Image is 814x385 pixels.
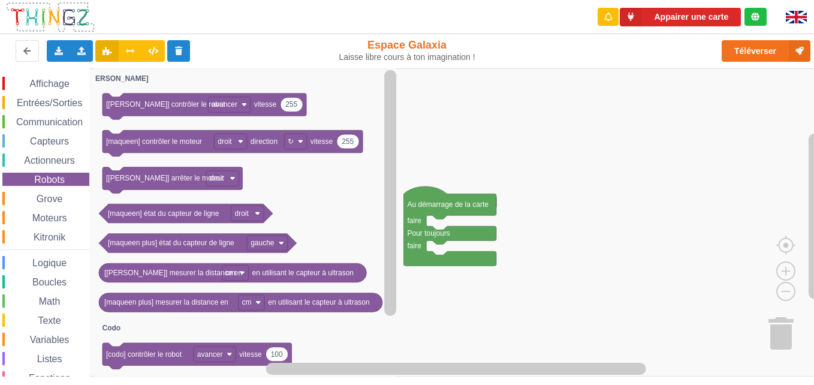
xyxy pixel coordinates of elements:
button: Téléverser [722,40,810,62]
button: Appairer une carte [620,8,741,26]
text: Au démarrage de la carte [408,200,489,209]
text: vitesse [239,350,262,359]
text: en utilisant le capteur à ultrason [268,298,369,306]
text: droit [218,137,232,146]
span: Capteurs [28,136,71,146]
span: Entrées/Sorties [15,98,84,108]
div: Laisse libre cours à ton imagination ! [338,52,476,62]
text: [PERSON_NAME] [88,74,149,83]
span: Listes [35,354,64,364]
text: [maqueen plus] mesurer la distance en [104,298,228,306]
img: thingz_logo.png [5,1,95,33]
text: [[PERSON_NAME]] arrêter le moteur [106,174,224,182]
span: Fonctions [27,373,72,383]
img: gb.png [786,11,807,23]
span: Grove [35,194,65,204]
text: [codo] contrôler le robot [106,350,182,359]
text: Codo [102,324,120,332]
span: Actionneurs [22,155,77,166]
text: [maqueen] état du capteur de ligne [108,209,219,218]
div: Tu es connecté au serveur de création de Thingz [744,8,767,26]
text: 100 [271,350,283,359]
text: [[PERSON_NAME]] contrôler le robot [106,100,225,109]
text: Pour toujours [408,229,450,237]
span: Robots [32,175,67,185]
text: avancer [212,100,237,109]
text: droit [235,209,249,218]
text: faire [408,242,422,250]
text: faire [408,216,422,225]
span: Moteurs [31,213,69,223]
text: en utilisant le capteur à ultrason [252,269,354,277]
span: Math [37,296,62,306]
span: Texte [36,315,62,326]
text: direction [251,137,278,146]
span: Variables [28,335,71,345]
text: cm [242,298,252,306]
text: cm [226,269,236,277]
text: droit [210,174,224,182]
text: [maqueen] contrôler le moteur [106,137,202,146]
text: [maqueen plus] état du capteur de ligne [108,239,234,247]
text: vitesse [310,137,333,146]
span: Logique [31,258,68,268]
span: Boucles [31,277,68,287]
span: Communication [14,117,85,127]
text: avancer [197,350,223,359]
text: ↻ [288,137,294,146]
text: 255 [342,137,354,146]
div: Espace Galaxia [338,38,476,62]
text: 255 [285,100,297,109]
span: Affichage [28,79,71,89]
text: [[PERSON_NAME]] mesurer la distance en [104,269,242,277]
text: vitesse [254,100,277,109]
span: Kitronik [32,232,67,242]
text: gauche [251,239,275,247]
